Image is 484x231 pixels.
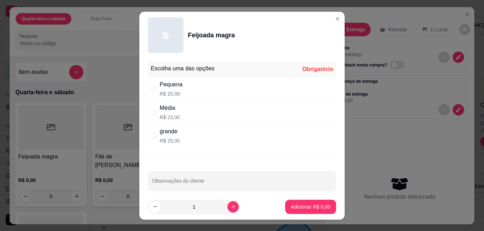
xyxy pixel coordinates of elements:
[285,200,336,214] button: Adicionar R$ 0,00
[152,180,332,187] input: Observações do cliente
[302,65,333,74] div: Obrigatório
[160,104,180,112] div: Média
[160,90,182,97] p: R$ 20,00
[291,203,330,210] p: Adicionar R$ 0,00
[188,30,235,40] div: Feijoada magra
[227,201,239,213] button: increase-product-quantity
[160,80,182,89] div: Pequena
[160,114,180,121] p: R$ 23,00
[160,137,180,144] p: R$ 25,00
[149,201,161,213] button: decrease-product-quantity
[151,64,215,73] div: Escolha uma das opções
[332,13,343,25] button: Close
[160,127,180,136] div: grande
